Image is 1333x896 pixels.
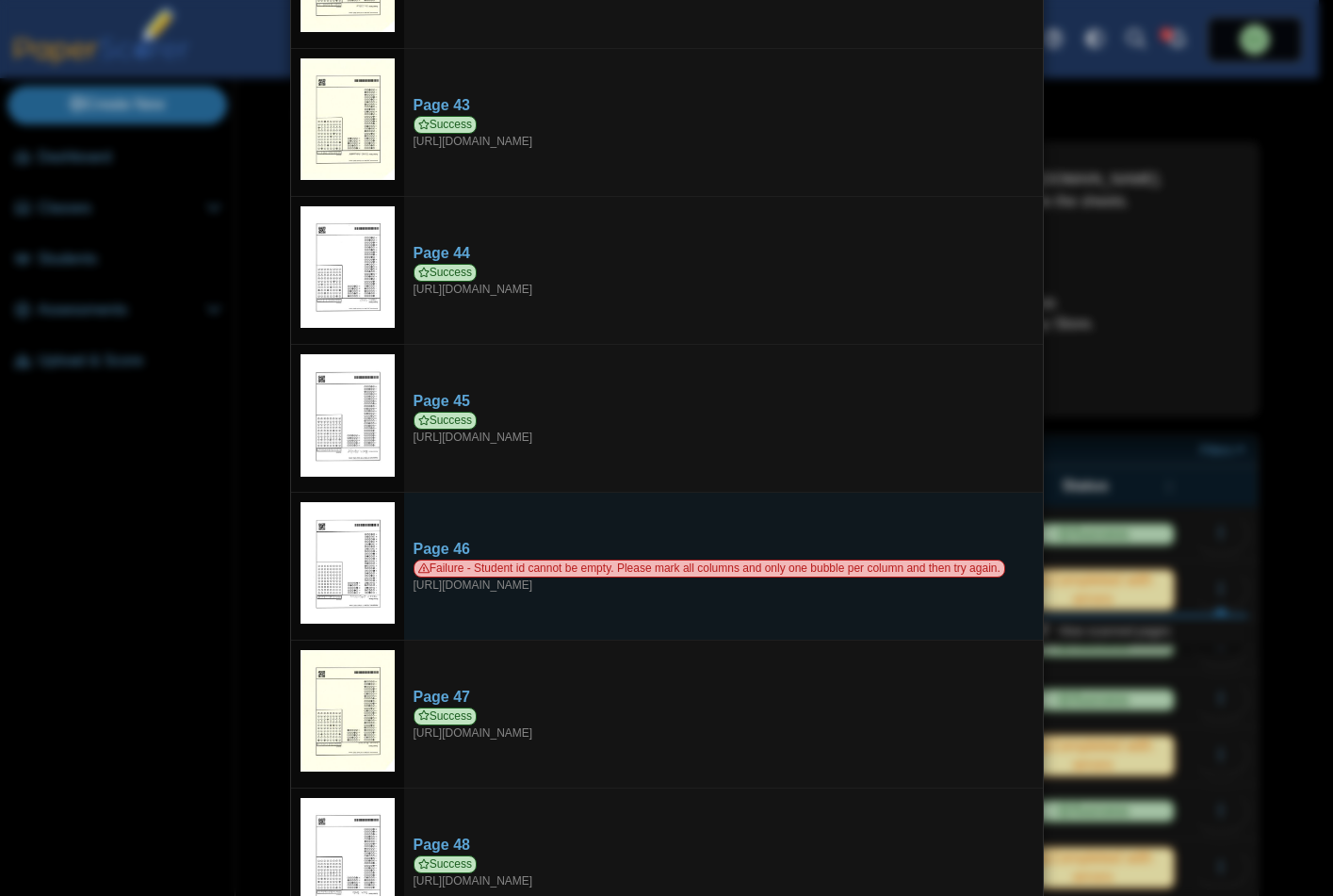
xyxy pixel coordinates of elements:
[404,529,1043,603] a: Page 46 Failure - Student id cannot be empty. Please mark all columns and only one bubble per col...
[414,116,1033,150] div: [URL][DOMAIN_NAME]
[414,264,478,282] span: Success
[414,412,1033,446] div: [URL][DOMAIN_NAME]
[414,264,1033,298] div: [URL][DOMAIN_NAME]
[414,708,478,725] span: Success
[414,95,1033,116] div: Page 43
[414,855,478,873] span: Success
[414,835,1033,855] div: Page 48
[414,560,1033,594] div: [URL][DOMAIN_NAME]
[301,650,395,773] img: 3204381_OCTOBER_9_2025T17_36_22_994000000.jpeg
[414,855,1033,889] div: [URL][DOMAIN_NAME]
[404,382,1043,455] a: Page 45 Success [URL][DOMAIN_NAME]
[414,708,1033,741] div: [URL][DOMAIN_NAME]
[404,234,1043,307] a: Page 44 Success [URL][DOMAIN_NAME]
[414,391,1033,412] div: Page 45
[414,243,1033,264] div: Page 44
[414,539,1033,560] div: Page 46
[301,354,395,477] img: 3204376_OCTOBER_9_2025T17_36_31_387000000.jpeg
[404,86,1043,159] a: Page 43 Success [URL][DOMAIN_NAME]
[301,206,395,329] img: 3204400_OCTOBER_9_2025T17_37_5_907000000.jpeg
[414,560,1006,578] span: Failure - Student id cannot be empty. Please mark all columns and only one bubble per column and ...
[404,677,1043,751] a: Page 47 Success [URL][DOMAIN_NAME]
[301,58,395,181] img: 3204375_OCTOBER_9_2025T17_36_30_722000000.jpeg
[414,116,478,134] span: Success
[414,687,1033,708] div: Page 47
[301,502,395,624] img: web_MY0a1rAqp2FIeqPiqXYAltnwPaHf6nkcyEYDoxc3_OCTOBER_9_2025T17_38_11_114000000.jpg
[414,412,478,430] span: Success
